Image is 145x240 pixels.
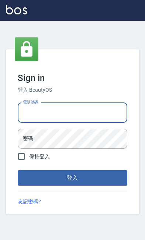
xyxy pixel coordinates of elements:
[18,170,127,186] button: 登入
[23,99,38,105] label: 電話號碼
[18,73,127,83] h3: Sign in
[18,198,41,206] a: 忘記密碼?
[29,153,50,160] span: 保持登入
[6,5,27,14] img: Logo
[18,86,127,94] h6: 登入 BeautyOS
